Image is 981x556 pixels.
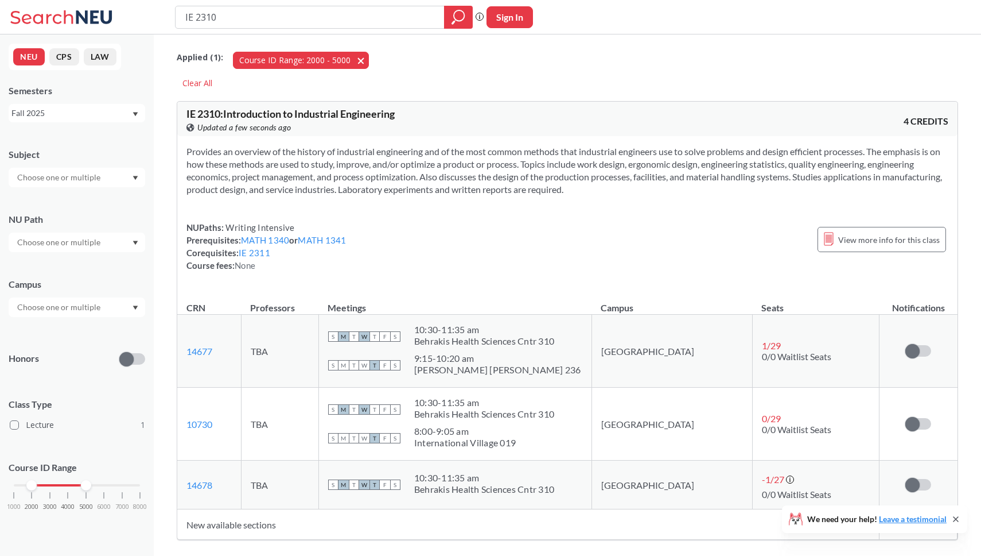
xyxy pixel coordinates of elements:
span: Writing Intensive [224,222,295,233]
svg: magnifying glass [451,9,465,25]
span: 0/0 Waitlist Seats [762,489,831,500]
span: T [369,404,380,415]
span: M [338,480,349,490]
svg: Dropdown arrow [133,306,138,310]
td: TBA [241,315,318,388]
span: M [338,433,349,443]
span: W [359,331,369,342]
button: Sign In [486,6,533,28]
div: Dropdown arrow [9,168,145,187]
span: 0 / 29 [762,413,781,424]
td: New available sections [177,509,879,540]
span: 0/0 Waitlist Seats [762,424,831,435]
span: -1 / 27 [762,474,784,485]
div: 10:30 - 11:35 am [414,472,554,484]
div: CRN [186,302,205,314]
span: 0/0 Waitlist Seats [762,351,831,362]
span: None [235,260,255,271]
p: Honors [9,352,39,365]
span: 1 [141,419,145,431]
svg: Dropdown arrow [133,176,138,180]
span: 6000 [97,504,111,510]
td: [GEOGRAPHIC_DATA] [591,388,752,461]
span: S [328,360,338,370]
span: W [359,404,369,415]
span: T [349,404,359,415]
th: Seats [752,290,879,315]
span: T [369,433,380,443]
div: magnifying glass [444,6,473,29]
span: 7000 [115,504,129,510]
span: T [369,360,380,370]
span: F [380,433,390,443]
td: TBA [241,388,318,461]
td: TBA [241,461,318,509]
button: NEU [13,48,45,65]
div: Dropdown arrow [9,233,145,252]
div: Campus [9,278,145,291]
span: M [338,404,349,415]
span: M [338,360,349,370]
span: S [390,404,400,415]
div: Semesters [9,84,145,97]
span: 1000 [7,504,21,510]
th: Meetings [318,290,591,315]
span: W [359,360,369,370]
button: Course ID Range: 2000 - 5000 [233,52,369,69]
span: T [369,480,380,490]
a: MATH 1341 [298,235,346,245]
span: 3000 [43,504,57,510]
span: T [349,480,359,490]
span: S [328,433,338,443]
input: Choose one or multiple [11,300,108,314]
span: T [369,331,380,342]
a: 14677 [186,346,212,357]
a: MATH 1340 [241,235,289,245]
span: F [380,331,390,342]
div: Behrakis Health Sciences Cntr 310 [414,335,554,347]
span: S [390,360,400,370]
input: Class, professor, course number, "phrase" [184,7,436,27]
span: 1 / 29 [762,340,781,351]
div: Fall 2025 [11,107,131,119]
div: Fall 2025Dropdown arrow [9,104,145,122]
span: S [328,480,338,490]
span: Class Type [9,398,145,411]
span: 4000 [61,504,75,510]
span: Course ID Range: 2000 - 5000 [239,55,351,65]
div: 10:30 - 11:35 am [414,397,554,408]
span: W [359,433,369,443]
div: NU Path [9,213,145,226]
div: 9:15 - 10:20 am [414,353,581,364]
span: S [390,331,400,342]
div: Subject [9,148,145,161]
span: We need your help! [807,515,947,523]
div: NUPaths: Prerequisites: or Corequisites: Course fees: [186,221,347,272]
span: IE 2310 : Introduction to Industrial Engineering [186,107,395,120]
section: Provides an overview of the history of industrial engineering and of the most common methods that... [186,145,948,196]
a: 10730 [186,419,212,430]
span: 8000 [133,504,147,510]
span: Applied ( 1 ): [177,51,223,64]
td: [GEOGRAPHIC_DATA] [591,315,752,388]
th: Notifications [879,290,957,315]
svg: Dropdown arrow [133,112,138,117]
span: T [349,360,359,370]
td: [GEOGRAPHIC_DATA] [591,461,752,509]
span: F [380,480,390,490]
span: S [328,331,338,342]
button: CPS [49,48,79,65]
button: LAW [84,48,116,65]
span: S [390,433,400,443]
span: W [359,480,369,490]
span: T [349,433,359,443]
div: Dropdown arrow [9,298,145,317]
span: 5000 [79,504,93,510]
span: Updated a few seconds ago [197,121,291,134]
th: Campus [591,290,752,315]
div: International Village 019 [414,437,516,449]
label: Lecture [10,418,145,433]
div: 10:30 - 11:35 am [414,324,554,335]
div: 8:00 - 9:05 am [414,426,516,437]
span: S [390,480,400,490]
